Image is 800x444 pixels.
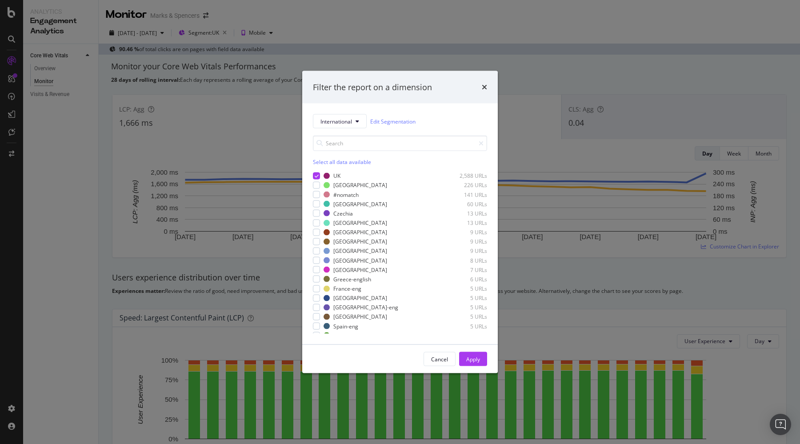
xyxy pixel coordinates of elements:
[333,209,353,217] div: Czechia
[444,181,487,189] div: 226 URLs
[466,355,480,363] div: Apply
[302,71,498,373] div: modal
[333,332,387,339] div: [GEOGRAPHIC_DATA]
[333,275,371,283] div: Greece-english
[444,294,487,302] div: 5 URLs
[333,294,387,302] div: [GEOGRAPHIC_DATA]
[333,256,387,264] div: [GEOGRAPHIC_DATA]
[444,228,487,236] div: 9 URLs
[333,285,361,292] div: France-eng
[333,228,387,236] div: [GEOGRAPHIC_DATA]
[370,116,416,126] a: Edit Segmentation
[333,238,387,245] div: [GEOGRAPHIC_DATA]
[444,219,487,227] div: 13 URLs
[444,304,487,311] div: 5 URLs
[333,247,387,255] div: [GEOGRAPHIC_DATA]
[313,136,487,151] input: Search
[333,322,358,330] div: Spain-eng
[320,117,352,125] span: International
[313,114,367,128] button: International
[333,266,387,273] div: [GEOGRAPHIC_DATA]
[431,355,448,363] div: Cancel
[444,266,487,273] div: 7 URLs
[333,313,387,320] div: [GEOGRAPHIC_DATA]
[770,414,791,435] div: Open Intercom Messenger
[444,322,487,330] div: 5 URLs
[444,285,487,292] div: 5 URLs
[444,275,487,283] div: 6 URLs
[333,172,340,180] div: UK
[482,81,487,93] div: times
[313,158,487,166] div: Select all data available
[313,81,432,93] div: Filter the report on a dimension
[333,181,387,189] div: [GEOGRAPHIC_DATA]
[444,191,487,198] div: 141 URLs
[444,313,487,320] div: 5 URLs
[444,200,487,208] div: 60 URLs
[333,200,387,208] div: [GEOGRAPHIC_DATA]
[459,352,487,366] button: Apply
[333,219,387,227] div: [GEOGRAPHIC_DATA]
[444,172,487,180] div: 2,588 URLs
[444,238,487,245] div: 9 URLs
[444,209,487,217] div: 13 URLs
[444,256,487,264] div: 8 URLs
[424,352,456,366] button: Cancel
[333,191,359,198] div: #nomatch
[333,304,398,311] div: [GEOGRAPHIC_DATA]-eng
[444,332,487,339] div: 4 URLs
[444,247,487,255] div: 9 URLs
